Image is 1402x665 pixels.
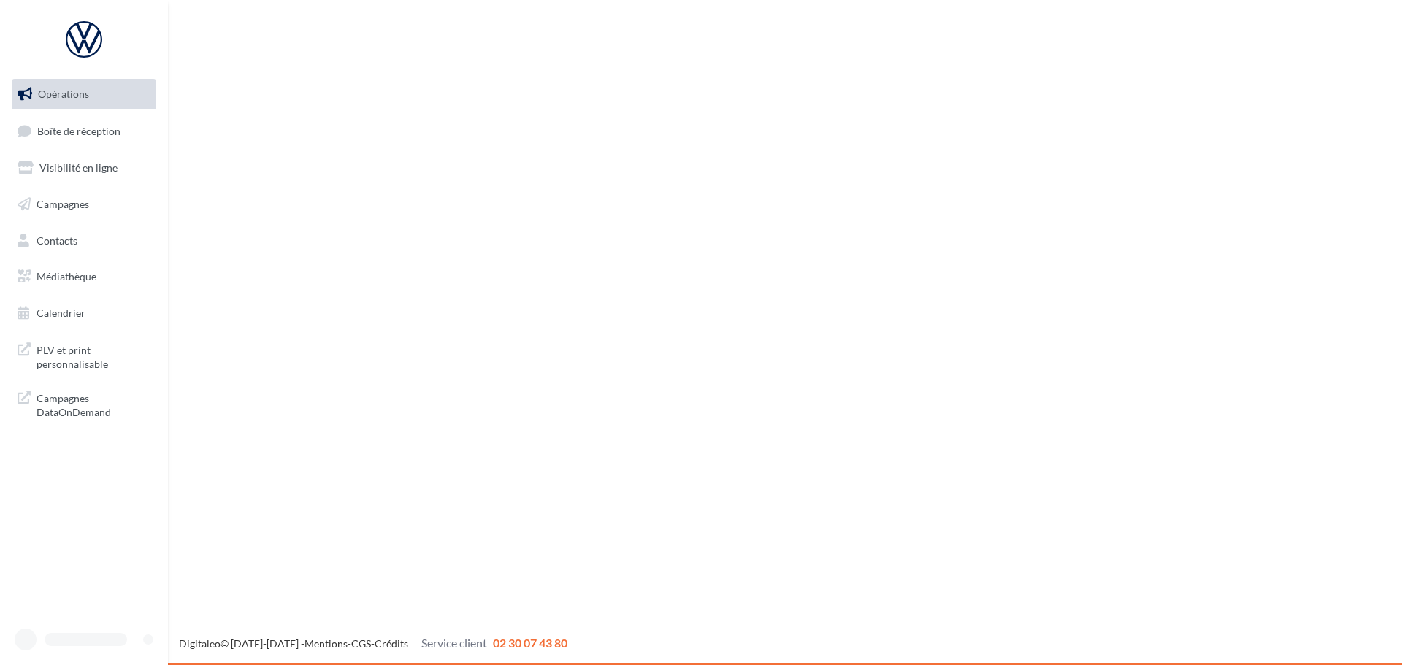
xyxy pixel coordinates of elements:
span: PLV et print personnalisable [37,340,150,372]
span: 02 30 07 43 80 [493,636,567,650]
span: Boîte de réception [37,124,120,137]
a: Visibilité en ligne [9,153,159,183]
a: Digitaleo [179,637,221,650]
a: Opérations [9,79,159,109]
a: Médiathèque [9,261,159,292]
span: Visibilité en ligne [39,161,118,174]
a: Contacts [9,226,159,256]
span: Campagnes [37,198,89,210]
span: Service client [421,636,487,650]
a: CGS [351,637,371,650]
a: Calendrier [9,298,159,328]
a: Boîte de réception [9,115,159,147]
span: Médiathèque [37,270,96,282]
span: Opérations [38,88,89,100]
a: Campagnes [9,189,159,220]
a: Mentions [304,637,348,650]
a: Crédits [375,637,408,650]
a: PLV et print personnalisable [9,334,159,377]
a: Campagnes DataOnDemand [9,383,159,426]
span: Campagnes DataOnDemand [37,388,150,420]
span: © [DATE]-[DATE] - - - [179,637,567,650]
span: Contacts [37,234,77,246]
span: Calendrier [37,307,85,319]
